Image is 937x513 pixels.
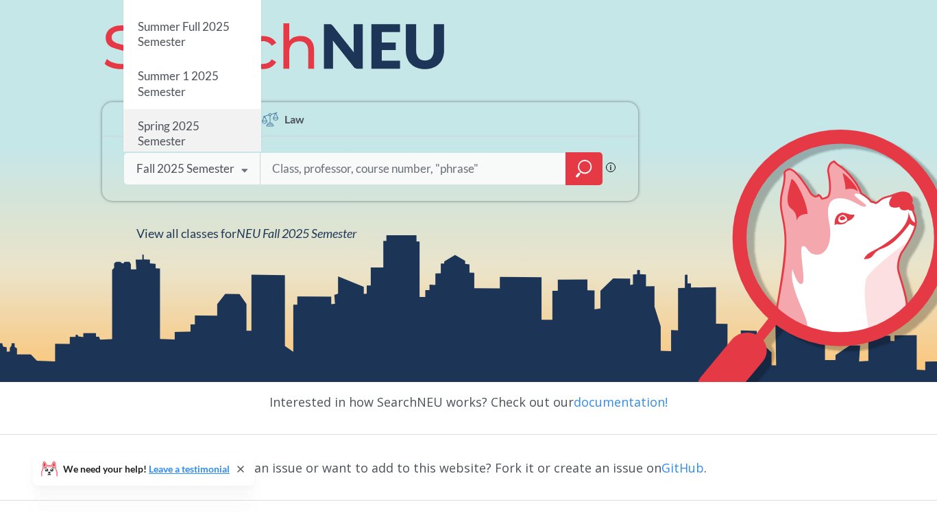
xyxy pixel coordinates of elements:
span: Spring 2025 Semester [137,119,199,148]
svg: magnifying glass [576,159,592,178]
span: NEU Fall 2025 Semester [236,226,356,241]
span: View all classes for [136,226,356,241]
div: Fall 2025 Semester [136,161,234,176]
span: Summer 1 2025 Semester [137,69,218,99]
span: Law [284,111,304,127]
a: documentation! [574,394,668,410]
div: magnifying glass [565,152,603,185]
span: Summer Full 2025 Semester [137,19,229,49]
a: GitHub [661,460,704,476]
input: Class, professor, course number, "phrase" [271,154,556,183]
